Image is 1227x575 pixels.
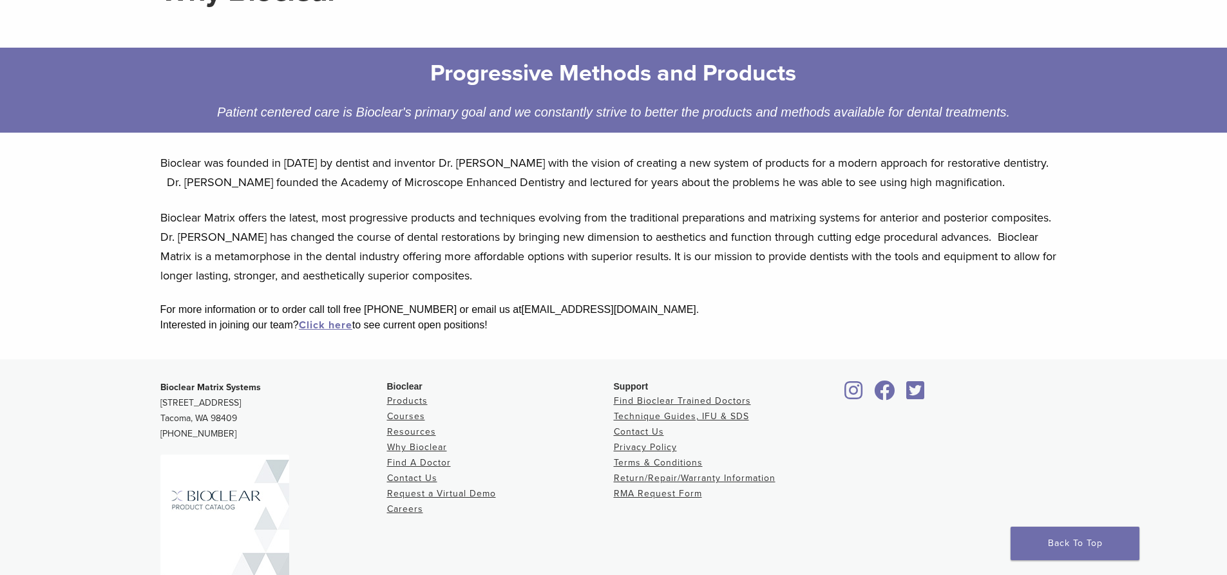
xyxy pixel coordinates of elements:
div: Interested in joining our team? to see current open positions! [160,317,1067,333]
strong: Bioclear Matrix Systems [160,382,261,393]
a: Request a Virtual Demo [387,488,496,499]
span: Support [614,381,649,391]
div: For more information or to order call toll free [PHONE_NUMBER] or email us at [EMAIL_ADDRESS][DOM... [160,302,1067,317]
a: Back To Top [1011,527,1139,560]
a: Why Bioclear [387,442,447,453]
span: Bioclear [387,381,423,391]
a: Click here [299,319,352,332]
p: [STREET_ADDRESS] Tacoma, WA 98409 [PHONE_NUMBER] [160,380,387,442]
a: Courses [387,411,425,422]
div: Patient centered care is Bioclear's primary goal and we constantly strive to better the products ... [205,102,1023,122]
h2: Progressive Methods and Products [214,58,1013,89]
a: Contact Us [614,426,664,437]
a: Bioclear [870,388,900,401]
a: Terms & Conditions [614,457,703,468]
a: Resources [387,426,436,437]
a: Careers [387,504,423,514]
a: Contact Us [387,473,437,484]
a: Bioclear [902,388,929,401]
a: Privacy Policy [614,442,677,453]
a: Find A Doctor [387,457,451,468]
a: Bioclear [841,388,868,401]
a: Return/Repair/Warranty Information [614,473,775,484]
a: Find Bioclear Trained Doctors [614,395,751,406]
p: Bioclear Matrix offers the latest, most progressive products and techniques evolving from the tra... [160,208,1067,285]
p: Bioclear was founded in [DATE] by dentist and inventor Dr. [PERSON_NAME] with the vision of creat... [160,153,1067,192]
a: Products [387,395,428,406]
a: Technique Guides, IFU & SDS [614,411,749,422]
a: RMA Request Form [614,488,702,499]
